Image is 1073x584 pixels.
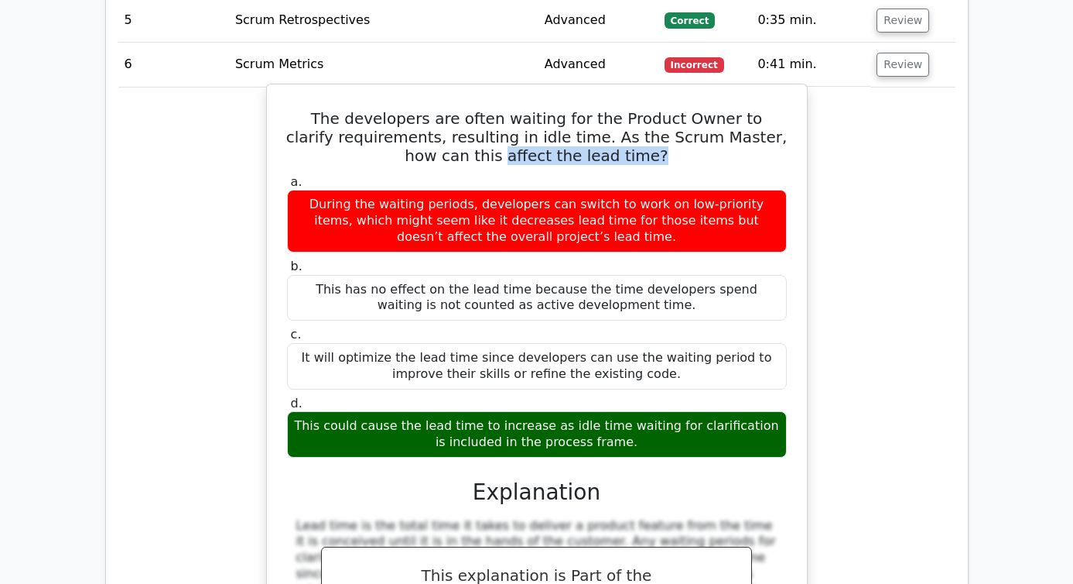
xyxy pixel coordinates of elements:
h5: The developers are often waiting for the Product Owner to clarify requirements, resulting in idle... [285,109,788,165]
div: This has no effect on the lead time because the time developers spend waiting is not counted as a... [287,275,787,321]
button: Review [877,53,929,77]
span: a. [291,174,302,189]
div: This could cause the lead time to increase as idle time waiting for clarification is included in ... [287,411,787,458]
span: Incorrect [665,57,724,73]
td: 0:41 min. [751,43,870,87]
div: During the waiting periods, developers can switch to work on low-priority items, which might seem... [287,190,787,252]
span: b. [291,259,302,273]
td: Advanced [538,43,658,87]
td: 6 [118,43,229,87]
span: c. [291,327,302,342]
h3: Explanation [296,479,777,506]
td: Scrum Metrics [229,43,538,87]
span: d. [291,396,302,411]
span: Correct [665,12,715,28]
div: It will optimize the lead time since developers can use the waiting period to improve their skill... [287,343,787,390]
button: Review [877,9,929,33]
